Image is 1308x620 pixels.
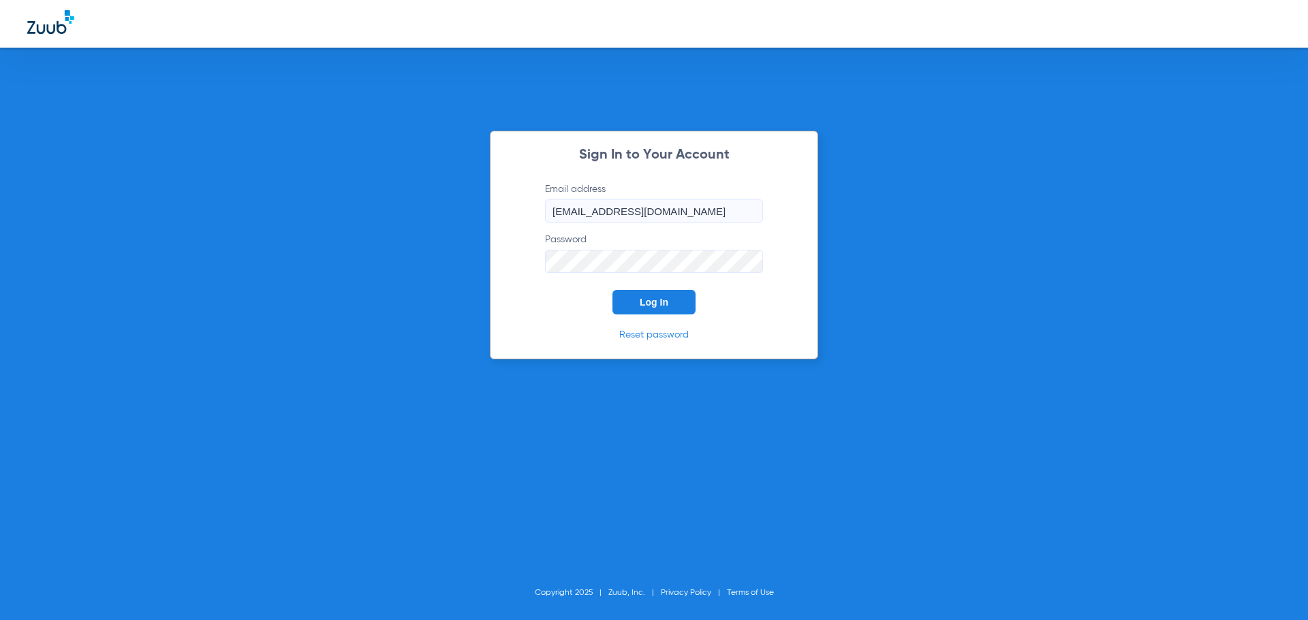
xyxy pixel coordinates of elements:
[608,586,661,600] li: Zuub, Inc.
[661,589,711,597] a: Privacy Policy
[525,148,783,162] h2: Sign In to Your Account
[27,10,74,34] img: Zuub Logo
[545,199,763,223] input: Email address
[545,182,763,223] label: Email address
[640,297,668,308] span: Log In
[619,330,689,340] a: Reset password
[612,290,696,314] button: Log In
[545,233,763,273] label: Password
[535,586,608,600] li: Copyright 2025
[545,250,763,273] input: Password
[1240,555,1308,620] iframe: Chat Widget
[727,589,774,597] a: Terms of Use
